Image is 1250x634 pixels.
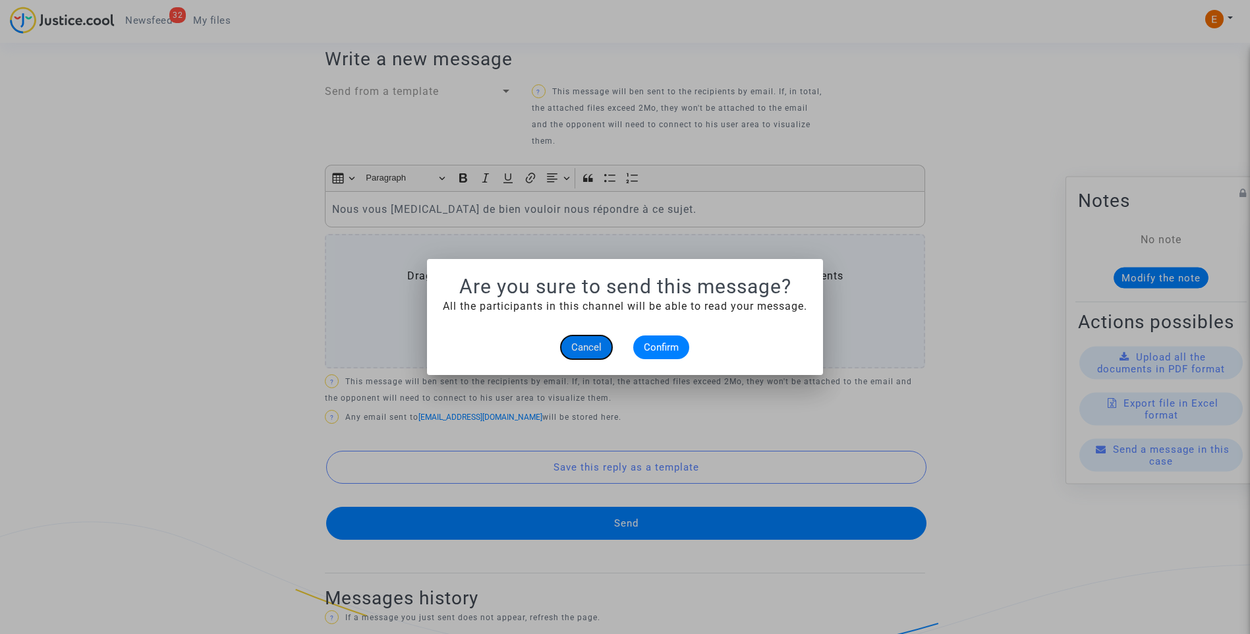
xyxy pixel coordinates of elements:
[571,341,602,353] span: Cancel
[633,335,689,359] button: Confirm
[443,275,807,299] h1: Are you sure to send this message?
[443,300,807,312] span: All the participants in this channel will be able to read your message.
[644,341,679,353] span: Confirm
[561,335,612,359] button: Cancel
